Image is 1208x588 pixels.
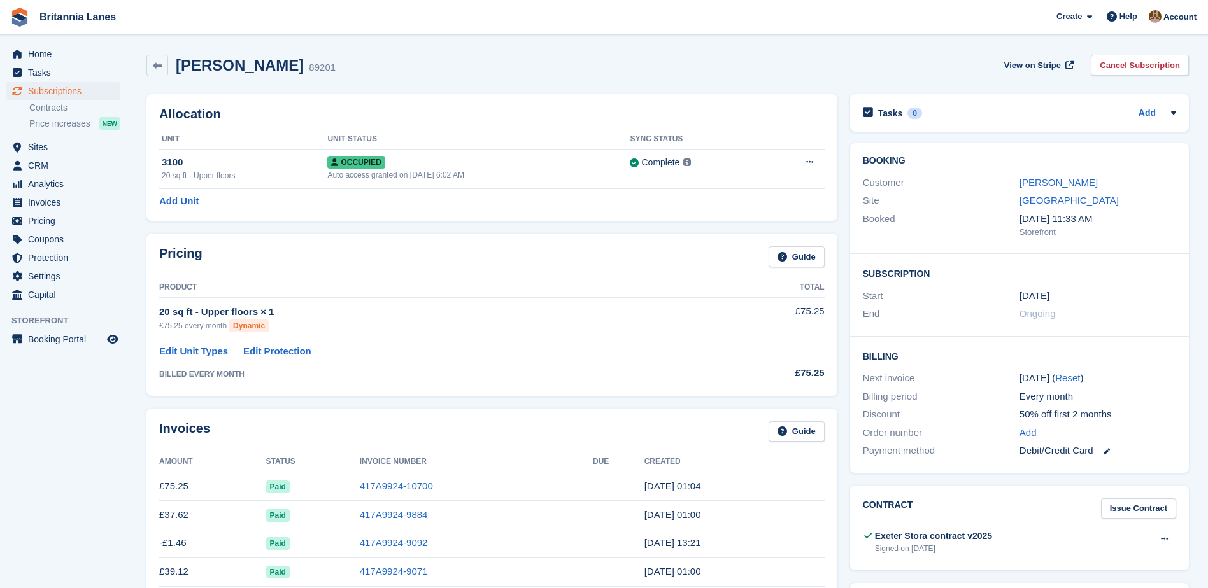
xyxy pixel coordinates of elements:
[1020,389,1176,404] div: Every month
[360,537,428,548] a: 417A9924-9092
[878,108,903,119] h2: Tasks
[28,249,104,267] span: Protection
[327,156,385,169] span: Occupied
[10,8,29,27] img: stora-icon-8386f47178a22dfd0bd8f6a31ec36ba5ce8667c1dd55bd0f319d3a0aa187defe.svg
[266,480,290,493] span: Paid
[6,286,120,304] a: menu
[28,230,104,248] span: Coupons
[1020,289,1049,304] time: 2025-06-14 00:00:00 UTC
[28,330,104,348] span: Booking Portal
[28,212,104,230] span: Pricing
[327,169,630,181] div: Auto access granted on [DATE] 6:02 AM
[159,529,266,557] td: -£1.46
[644,480,701,491] time: 2025-08-14 00:04:08 UTC
[630,129,765,150] th: Sync Status
[360,452,593,472] th: Invoice Number
[1055,372,1080,383] a: Reset
[999,55,1076,76] a: View on Stripe
[1163,11,1197,24] span: Account
[266,452,360,472] th: Status
[159,557,266,586] td: £39.12
[863,212,1020,239] div: Booked
[159,246,203,267] h2: Pricing
[266,566,290,578] span: Paid
[6,82,120,100] a: menu
[863,389,1020,404] div: Billing period
[1020,212,1176,227] div: [DATE] 11:33 AM
[1020,177,1098,188] a: [PERSON_NAME]
[769,421,825,442] a: Guide
[29,102,120,114] a: Contracts
[162,155,327,170] div: 3100
[1056,10,1082,23] span: Create
[11,314,127,327] span: Storefront
[6,64,120,81] a: menu
[159,319,717,332] div: £75.25 every month
[28,64,104,81] span: Tasks
[863,289,1020,304] div: Start
[1101,498,1176,519] a: Issue Contract
[159,472,266,501] td: £75.25
[644,566,701,577] time: 2025-06-14 00:00:41 UTC
[176,57,304,74] h2: [PERSON_NAME]
[863,407,1020,422] div: Discount
[863,267,1176,279] h2: Subscription
[6,45,120,63] a: menu
[863,307,1020,321] div: End
[1004,59,1061,72] span: View on Stripe
[6,138,120,156] a: menu
[863,349,1176,362] h2: Billing
[6,212,120,230] a: menu
[863,156,1176,166] h2: Booking
[593,452,644,472] th: Due
[159,344,228,359] a: Edit Unit Types
[28,45,104,63] span: Home
[1020,444,1176,458] div: Debit/Credit Card
[6,249,120,267] a: menu
[159,305,717,319] div: 20 sq ft - Upper floors × 1
[34,6,121,27] a: Britannia Lanes
[99,117,120,130] div: NEW
[644,509,701,520] time: 2025-07-14 00:00:19 UTC
[6,175,120,193] a: menu
[6,157,120,174] a: menu
[28,138,104,156] span: Sites
[641,156,679,169] div: Complete
[683,158,691,166] img: icon-info-grey-7440780725fd019a000dd9b08b2336e03edf1995a4989e88bcd33f0948082b44.svg
[28,82,104,100] span: Subscriptions
[159,129,327,150] th: Unit
[717,277,824,298] th: Total
[863,444,1020,458] div: Payment method
[1020,308,1056,319] span: Ongoing
[1020,226,1176,239] div: Storefront
[159,107,825,122] h2: Allocation
[162,170,327,181] div: 20 sq ft - Upper floors
[6,267,120,285] a: menu
[6,330,120,348] a: menu
[1091,55,1189,76] a: Cancel Subscription
[1119,10,1137,23] span: Help
[6,193,120,211] a: menu
[1149,10,1162,23] img: Admin
[717,366,824,381] div: £75.25
[28,267,104,285] span: Settings
[1020,371,1176,386] div: [DATE] ( )
[159,421,210,442] h2: Invoices
[266,537,290,550] span: Paid
[863,426,1020,440] div: Order number
[28,157,104,174] span: CRM
[875,543,992,554] div: Signed on [DATE]
[907,108,922,119] div: 0
[863,498,913,519] h2: Contract
[717,297,824,339] td: £75.25
[644,537,701,548] time: 2025-06-14 12:21:11 UTC
[1020,426,1037,440] a: Add
[29,118,90,130] span: Price increases
[28,286,104,304] span: Capital
[159,368,717,380] div: BILLED EVERY MONTH
[159,501,266,529] td: £37.62
[28,193,104,211] span: Invoices
[6,230,120,248] a: menu
[875,529,992,543] div: Exeter Stora contract v2025
[863,176,1020,190] div: Customer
